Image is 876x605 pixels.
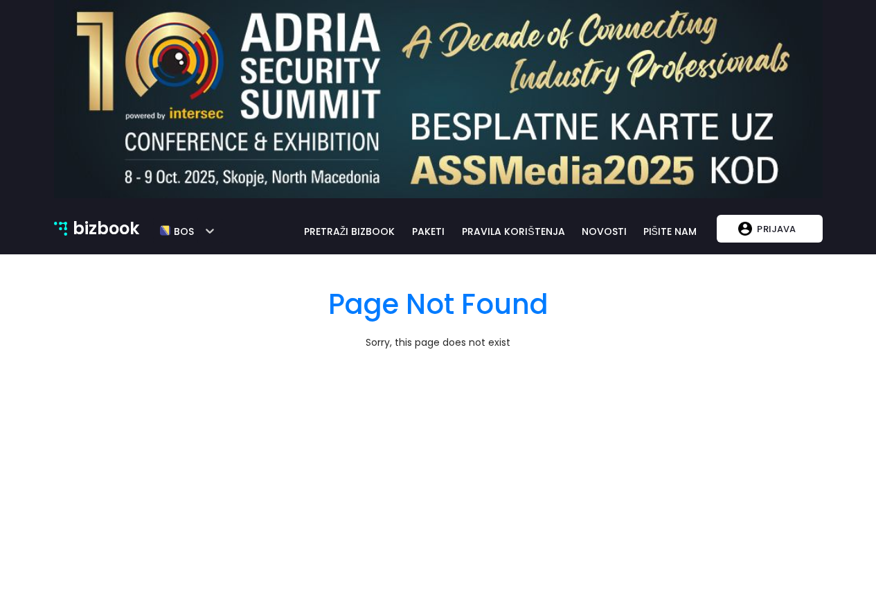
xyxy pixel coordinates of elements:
a: pretraži bizbook [295,224,404,239]
p: Sorry, this page does not exist [366,335,510,350]
h1: Page Not Found [328,288,548,321]
p: bizbook [73,216,139,242]
p: Prijava [752,216,801,242]
a: pravila korištenja [453,224,573,239]
img: bos [160,220,170,243]
button: Prijava [717,215,822,243]
a: novosti [574,224,635,239]
a: bizbook [54,216,140,242]
img: bizbook [54,222,68,236]
h5: bos [170,220,194,238]
a: paketi [404,224,453,239]
img: account logo [738,222,752,236]
a: pišite nam [635,224,705,239]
